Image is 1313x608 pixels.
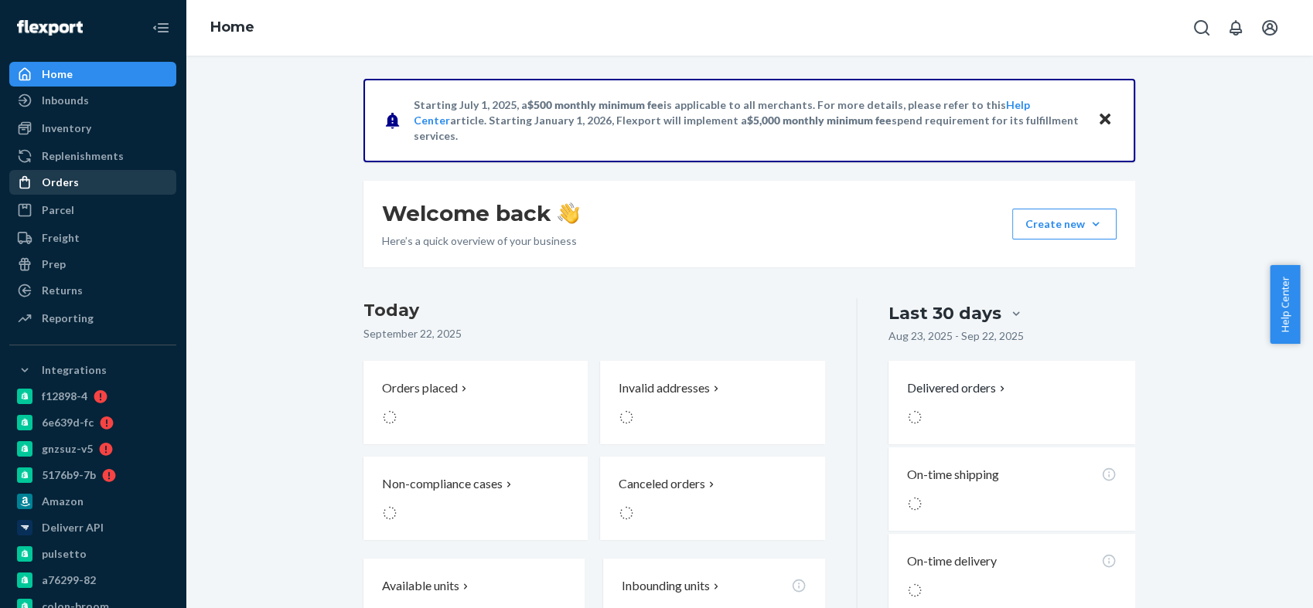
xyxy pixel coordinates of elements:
[198,5,267,50] ol: breadcrumbs
[42,202,74,218] div: Parcel
[42,311,94,326] div: Reporting
[382,475,503,493] p: Non-compliance cases
[382,379,458,397] p: Orders placed
[9,358,176,382] button: Integrations
[9,88,176,113] a: Inbounds
[1012,209,1117,239] button: Create new
[9,489,176,514] a: Amazon
[9,170,176,195] a: Orders
[363,361,588,444] button: Orders placed
[9,252,176,277] a: Prep
[527,98,663,111] span: $500 monthly minimum fee
[414,97,1083,144] p: Starting July 1, 2025, a is applicable to all merchants. For more details, please refer to this a...
[9,62,176,87] a: Home
[42,546,87,562] div: pulsetto
[907,466,999,484] p: On-time shipping
[907,379,1008,397] button: Delivered orders
[42,494,84,509] div: Amazon
[42,175,79,190] div: Orders
[9,384,176,409] a: f12898-4
[42,467,96,483] div: 5176b9-7b
[42,66,73,82] div: Home
[363,457,588,540] button: Non-compliance cases
[1220,12,1251,43] button: Open notifications
[888,328,1024,344] p: Aug 23, 2025 - Sep 22, 2025
[1186,12,1217,43] button: Open Search Box
[17,20,83,36] img: Flexport logo
[1270,265,1300,344] button: Help Center
[363,298,825,323] h3: Today
[42,148,124,164] div: Replenishments
[619,379,710,397] p: Invalid addresses
[9,436,176,461] a: gnzsuz-v5
[42,121,91,136] div: Inventory
[382,577,459,595] p: Available units
[42,230,80,246] div: Freight
[42,283,83,298] div: Returns
[9,226,176,250] a: Freight
[9,568,176,593] a: a76299-82
[747,114,892,127] span: $5,000 monthly minimum fee
[382,233,579,249] p: Here’s a quick overview of your business
[42,572,96,588] div: a76299-82
[42,441,93,457] div: gnzsuz-v5
[600,361,824,444] button: Invalid addresses
[9,463,176,487] a: 5176b9-7b
[145,12,176,43] button: Close Navigation
[42,256,66,272] div: Prep
[9,144,176,168] a: Replenishments
[210,19,254,36] a: Home
[42,389,87,404] div: f12898-4
[1254,12,1285,43] button: Open account menu
[382,199,579,227] h1: Welcome back
[558,202,579,224] img: hand-wave emoji
[9,278,176,303] a: Returns
[9,542,176,566] a: pulsetto
[42,93,89,108] div: Inbounds
[907,552,997,570] p: On-time delivery
[9,306,176,331] a: Reporting
[42,520,104,535] div: Deliverr API
[363,326,825,341] p: September 22, 2025
[600,457,824,540] button: Canceled orders
[888,301,1001,325] div: Last 30 days
[1095,109,1115,131] button: Close
[9,410,176,435] a: 6e639d-fc
[9,198,176,222] a: Parcel
[9,515,176,540] a: Deliverr API
[9,116,176,141] a: Inventory
[619,475,705,493] p: Canceled orders
[622,577,710,595] p: Inbounding units
[42,415,94,430] div: 6e639d-fc
[42,362,107,378] div: Integrations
